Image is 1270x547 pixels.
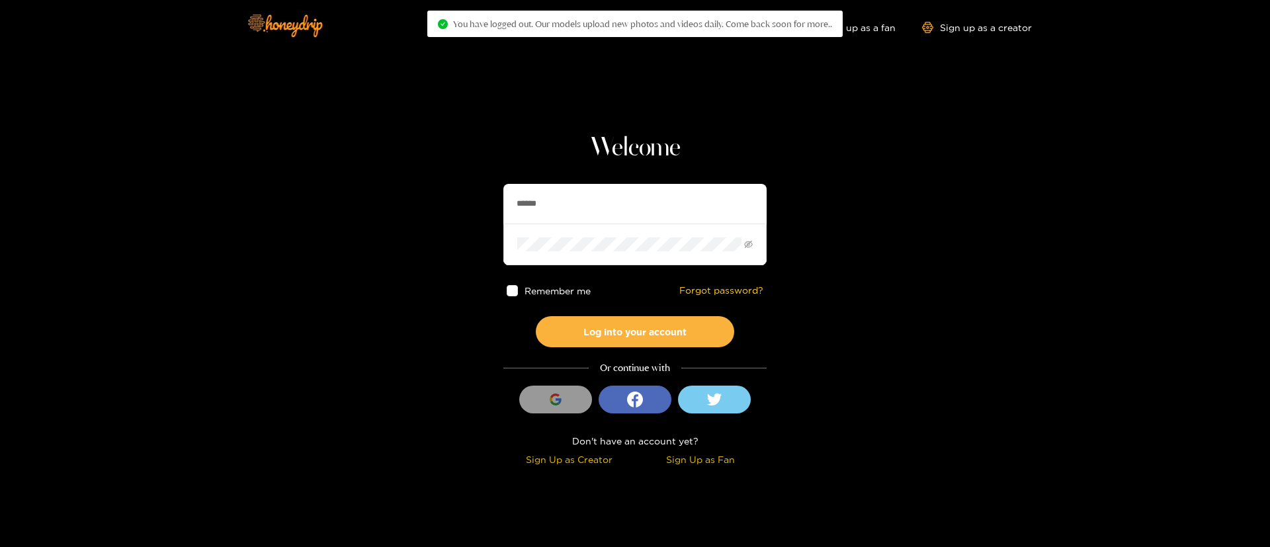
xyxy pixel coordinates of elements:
span: Remember me [525,286,591,296]
div: Or continue with [503,360,767,376]
div: Sign Up as Creator [507,452,632,467]
div: Sign Up as Fan [638,452,763,467]
span: eye-invisible [744,240,753,249]
a: Sign up as a creator [922,22,1032,33]
span: check-circle [438,19,448,29]
h1: Welcome [503,132,767,164]
div: Don't have an account yet? [503,433,767,448]
a: Forgot password? [679,285,763,296]
a: Sign up as a fan [805,22,896,33]
button: Log into your account [536,316,734,347]
span: You have logged out. Our models upload new photos and videos daily. Come back soon for more.. [453,19,832,29]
